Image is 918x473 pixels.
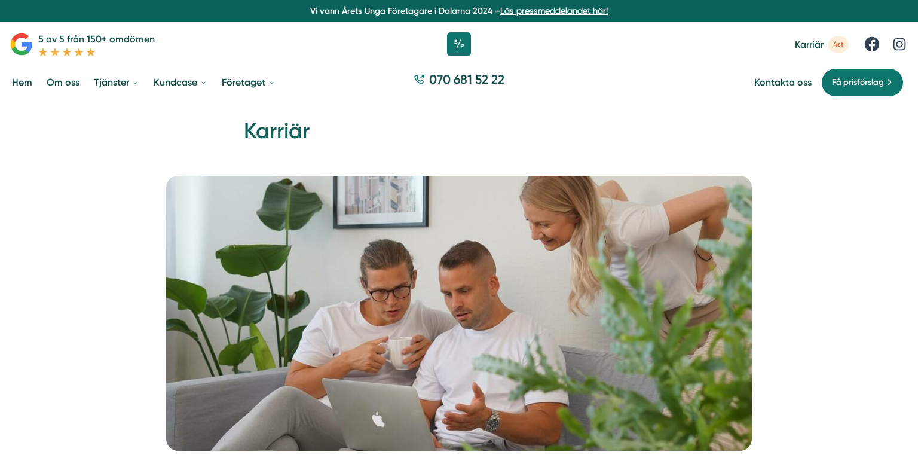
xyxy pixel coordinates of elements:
a: Kundcase [151,67,210,97]
a: Hem [10,67,35,97]
a: Karriär 4st [795,36,849,53]
span: Karriär [795,39,824,50]
a: Tjänster [91,67,142,97]
span: Få prisförslag [832,76,884,89]
h1: Karriär [244,117,674,155]
a: Kontakta oss [754,77,812,88]
a: Företaget [219,67,278,97]
p: Vi vann Årets Unga Företagare i Dalarna 2024 – [5,5,913,17]
span: 070 681 52 22 [429,71,504,88]
span: 4st [828,36,849,53]
a: 070 681 52 22 [409,71,509,94]
a: Få prisförslag [821,68,904,97]
img: Karriär [166,176,752,451]
a: Om oss [44,67,82,97]
a: Läs pressmeddelandet här! [500,6,608,16]
p: 5 av 5 från 150+ omdömen [38,32,155,47]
